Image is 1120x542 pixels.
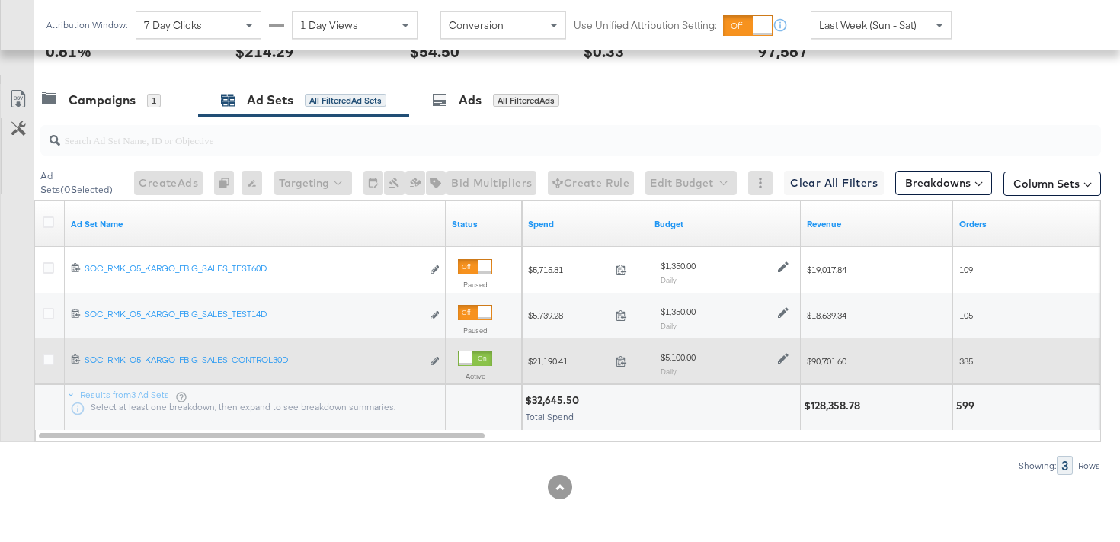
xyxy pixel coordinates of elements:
[410,40,459,63] div: $54.50
[449,18,504,32] span: Conversion
[959,264,973,275] span: 109
[661,367,677,376] sub: Daily
[214,171,242,195] div: 0
[654,218,795,230] a: Shows the current budget of Ad Set.
[784,171,884,195] button: Clear All Filters
[147,94,161,107] div: 1
[235,40,294,63] div: $214.29
[661,321,677,330] sub: Daily
[85,308,422,324] a: SOC_RMK_O5_KARGO_FBIG_SALES_TEST14D
[85,308,422,320] div: SOC_RMK_O5_KARGO_FBIG_SALES_TEST14D
[493,94,559,107] div: All Filtered Ads
[956,399,979,413] div: 599
[807,264,846,275] span: $19,017.84
[40,169,123,197] div: Ad Sets ( 0 Selected)
[528,309,610,321] span: $5,739.28
[790,174,878,193] span: Clear All Filters
[71,218,440,230] a: Your Ad Set name.
[661,351,696,364] div: $5,100.00
[526,411,574,422] span: Total Spend
[1003,172,1101,196] button: Column Sets
[804,399,865,413] div: $128,358.78
[959,355,973,367] span: 385
[46,20,128,30] div: Attribution Window:
[1018,460,1057,471] div: Showing:
[1057,456,1073,475] div: 3
[574,18,717,33] label: Use Unified Attribution Setting:
[60,119,1006,149] input: Search Ad Set Name, ID or Objective
[584,40,624,63] div: $0.33
[69,91,136,109] div: Campaigns
[895,171,992,195] button: Breakdowns
[459,91,482,109] div: Ads
[528,355,610,367] span: $21,190.41
[452,218,516,230] a: Shows the current state of your Ad Set.
[661,260,696,272] div: $1,350.00
[1077,460,1101,471] div: Rows
[85,262,422,274] div: SOC_RMK_O5_KARGO_FBIG_SALES_TEST60D
[458,280,492,290] label: Paused
[528,264,610,275] span: $5,715.81
[661,306,696,318] div: $1,350.00
[247,91,293,109] div: Ad Sets
[300,18,358,32] span: 1 Day Views
[85,262,422,278] a: SOC_RMK_O5_KARGO_FBIG_SALES_TEST60D
[661,275,677,284] sub: Daily
[819,18,917,32] span: Last Week (Sun - Sat)
[46,40,91,63] div: 0.61%
[458,326,492,335] label: Paused
[807,309,846,321] span: $18,639.34
[807,218,947,230] a: Omniture Revenue
[85,354,422,370] a: SOC_RMK_O5_KARGO_FBIG_SALES_CONTROL30D
[525,393,584,408] div: $32,645.50
[807,355,846,367] span: $90,701.60
[528,218,642,230] a: The total amount spent to date.
[305,94,386,107] div: All Filtered Ad Sets
[959,218,1099,230] a: Omniture Orders
[758,40,808,63] div: 97,567
[85,354,422,366] div: SOC_RMK_O5_KARGO_FBIG_SALES_CONTROL30D
[458,371,492,381] label: Active
[959,309,973,321] span: 105
[144,18,202,32] span: 7 Day Clicks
